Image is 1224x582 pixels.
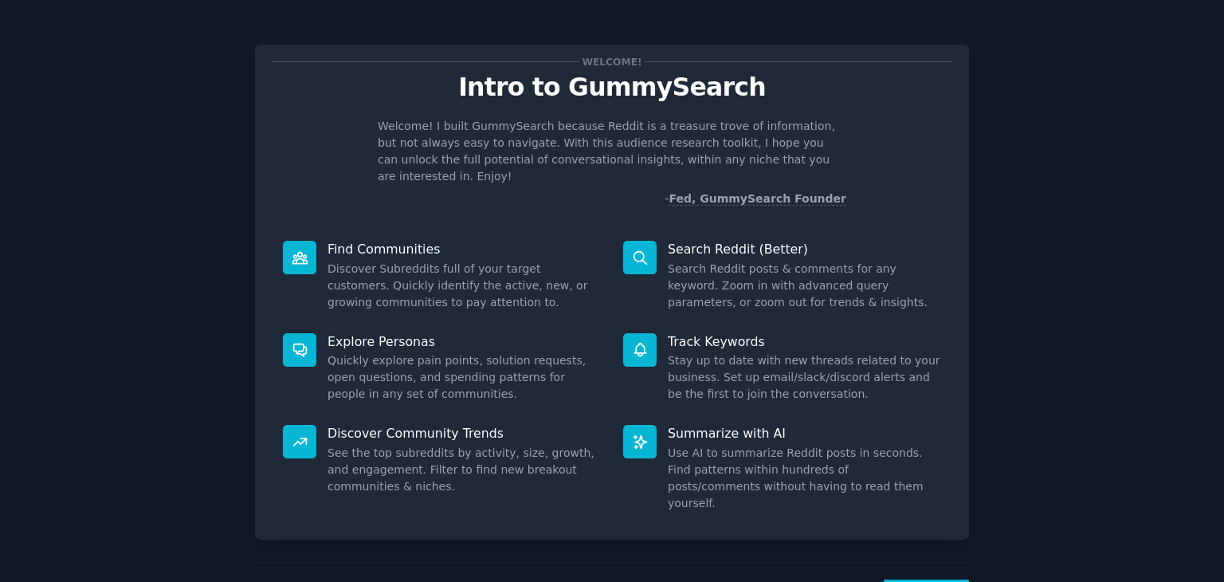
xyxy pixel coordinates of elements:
[668,445,941,512] dd: Use AI to summarize Reddit posts in seconds. Find patterns within hundreds of posts/comments with...
[378,118,846,185] p: Welcome! I built GummySearch because Reddit is a treasure trove of information, but not always ea...
[668,261,941,311] dd: Search Reddit posts & comments for any keyword. Zoom in with advanced query parameters, or zoom o...
[665,191,846,207] div: -
[328,241,601,258] p: Find Communities
[668,425,941,442] p: Summarize with AI
[668,241,941,258] p: Search Reddit (Better)
[328,261,601,311] dd: Discover Subreddits full of your target customers. Quickly identify the active, new, or growing c...
[328,425,601,442] p: Discover Community Trends
[328,352,601,403] dd: Quickly explore pain points, solution requests, open questions, and spending patterns for people ...
[579,53,645,70] span: Welcome!
[669,192,846,206] a: Fed, GummySearch Founder
[668,352,941,403] dd: Stay up to date with new threads related to your business. Set up email/slack/discord alerts and ...
[272,73,952,101] p: Intro to GummySearch
[328,333,601,350] p: Explore Personas
[328,445,601,495] dd: See the top subreddits by activity, size, growth, and engagement. Filter to find new breakout com...
[668,333,941,350] p: Track Keywords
